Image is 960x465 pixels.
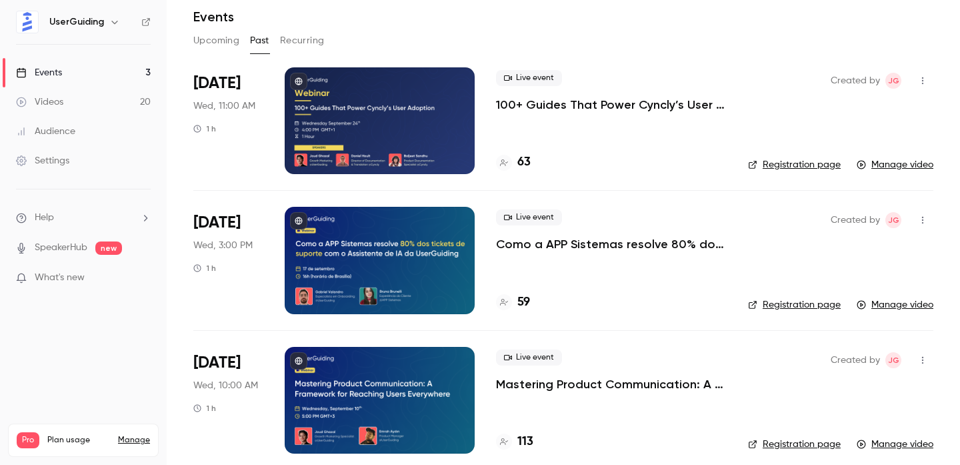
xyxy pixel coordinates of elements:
[193,123,216,134] div: 1 h
[193,347,263,454] div: Sep 10 Wed, 5:00 PM (Europe/Istanbul)
[193,239,253,252] span: Wed, 3:00 PM
[193,67,263,174] div: Sep 24 Wed, 4:00 PM (Europe/London)
[517,433,533,451] h4: 113
[831,212,880,228] span: Created by
[857,438,933,451] a: Manage video
[193,403,216,414] div: 1 h
[16,154,69,167] div: Settings
[496,70,562,86] span: Live event
[16,95,63,109] div: Videos
[49,15,104,29] h6: UserGuiding
[496,433,533,451] a: 113
[888,212,899,228] span: JG
[47,435,110,446] span: Plan usage
[193,212,241,234] span: [DATE]
[193,99,255,113] span: Wed, 11:00 AM
[35,241,87,255] a: SpeakerHub
[888,73,899,89] span: JG
[193,379,258,392] span: Wed, 10:00 AM
[496,153,531,171] a: 63
[280,30,325,51] button: Recurring
[193,9,234,25] h1: Events
[517,294,530,312] h4: 59
[496,376,727,392] a: Mastering Product Communication: A Framework for Reaching Users Everywhere
[118,435,150,446] a: Manage
[831,73,880,89] span: Created by
[748,298,841,312] a: Registration page
[35,211,54,225] span: Help
[496,236,727,252] a: Como a APP Sistemas resolve 80% dos tickets de suporte com o Assistente de IA da UserGuiding
[496,97,727,113] a: 100+ Guides That Power Cyncly’s User Adoption
[193,73,241,94] span: [DATE]
[16,66,62,79] div: Events
[857,298,933,312] a: Manage video
[517,153,531,171] h4: 63
[748,438,841,451] a: Registration page
[250,30,269,51] button: Past
[748,158,841,171] a: Registration page
[885,352,901,368] span: Joud Ghazal
[888,352,899,368] span: JG
[857,158,933,171] a: Manage video
[885,73,901,89] span: Joud Ghazal
[16,125,75,138] div: Audience
[95,242,122,255] span: new
[135,272,151,284] iframe: Noticeable Trigger
[496,209,562,225] span: Live event
[17,432,39,448] span: Pro
[16,211,151,225] li: help-dropdown-opener
[17,11,38,33] img: UserGuiding
[885,212,901,228] span: Joud Ghazal
[496,350,562,366] span: Live event
[35,271,85,285] span: What's new
[496,294,530,312] a: 59
[831,352,880,368] span: Created by
[193,263,216,274] div: 1 h
[193,352,241,374] span: [DATE]
[193,30,239,51] button: Upcoming
[193,207,263,314] div: Sep 17 Wed, 4:00 PM (America/Sao Paulo)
